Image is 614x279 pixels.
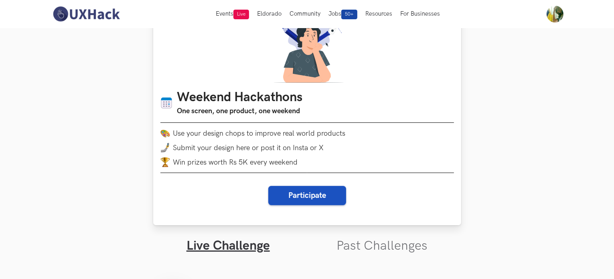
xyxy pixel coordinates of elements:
a: Live Challenge [186,238,270,254]
span: Submit your design here or post it on Insta or X [173,144,324,152]
img: mobile-in-hand.png [160,143,170,153]
img: Your profile pic [547,6,563,22]
h3: One screen, one product, one weekend [177,106,303,117]
img: palette.png [160,128,170,138]
span: 50+ [341,10,357,19]
li: Win prizes worth Rs 5K every weekend [160,157,454,167]
span: Live [233,10,249,19]
h1: Weekend Hackathons [177,90,303,106]
img: Calendar icon [160,97,172,109]
a: Past Challenges [336,238,428,254]
ul: Tabs Interface [153,225,461,254]
img: UXHack-logo.png [51,6,122,22]
img: A designer thinking [269,2,346,83]
li: Use your design chops to improve real world products [160,128,454,138]
img: trophy.png [160,157,170,167]
button: Participate [268,186,346,205]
